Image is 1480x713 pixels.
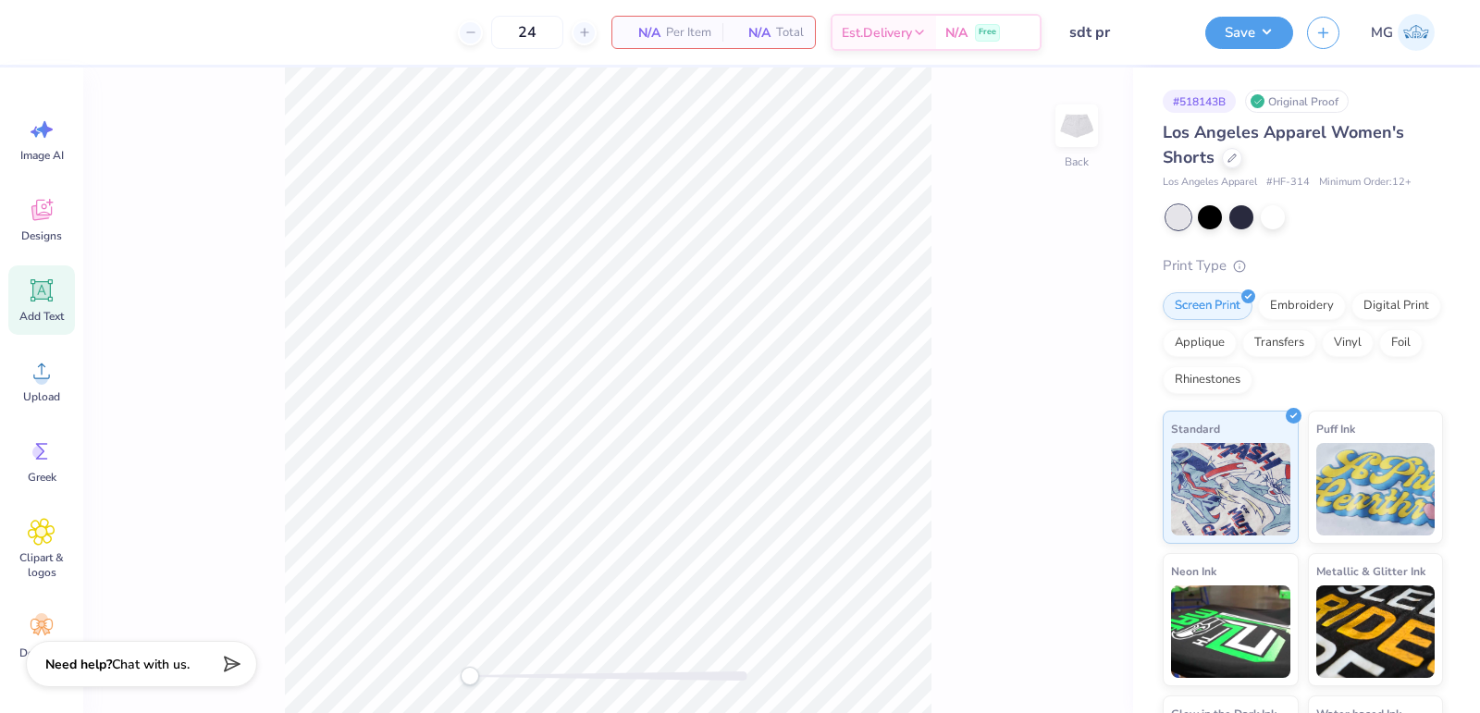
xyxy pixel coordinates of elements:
img: Puff Ink [1316,443,1436,535]
strong: Need help? [45,656,112,673]
div: Digital Print [1351,292,1441,320]
div: Rhinestones [1163,366,1252,394]
img: Standard [1171,443,1290,535]
span: Add Text [19,309,64,324]
img: Mary Grace [1398,14,1435,51]
input: Untitled Design [1055,14,1191,51]
a: MG [1363,14,1443,51]
span: Upload [23,389,60,404]
img: Metallic & Glitter Ink [1316,585,1436,678]
span: Minimum Order: 12 + [1319,175,1412,191]
span: N/A [734,23,771,43]
span: Free [979,26,996,39]
span: Los Angeles Apparel [1163,175,1257,191]
div: Print Type [1163,255,1443,277]
input: – – [491,16,563,49]
span: N/A [623,23,660,43]
div: # 518143B [1163,90,1236,113]
span: Los Angeles Apparel Women's Shorts [1163,121,1404,168]
button: Save [1205,17,1293,49]
div: Original Proof [1245,90,1349,113]
div: Accessibility label [461,667,479,685]
div: Embroidery [1258,292,1346,320]
img: Neon Ink [1171,585,1290,678]
span: # HF-314 [1266,175,1310,191]
span: Standard [1171,419,1220,438]
span: Greek [28,470,56,485]
div: Vinyl [1322,329,1374,357]
span: N/A [945,23,968,43]
span: Est. Delivery [842,23,912,43]
div: Applique [1163,329,1237,357]
span: Image AI [20,148,64,163]
span: Puff Ink [1316,419,1355,438]
div: Back [1065,154,1089,170]
div: Foil [1379,329,1423,357]
span: Neon Ink [1171,561,1216,581]
span: Per Item [666,23,711,43]
span: Decorate [19,645,64,660]
span: Total [776,23,804,43]
div: Transfers [1242,329,1316,357]
span: MG [1371,22,1393,43]
span: Chat with us. [112,656,190,673]
span: Metallic & Glitter Ink [1316,561,1425,581]
span: Clipart & logos [11,550,72,580]
span: Designs [21,228,62,243]
img: Back [1058,107,1095,144]
div: Screen Print [1163,292,1252,320]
